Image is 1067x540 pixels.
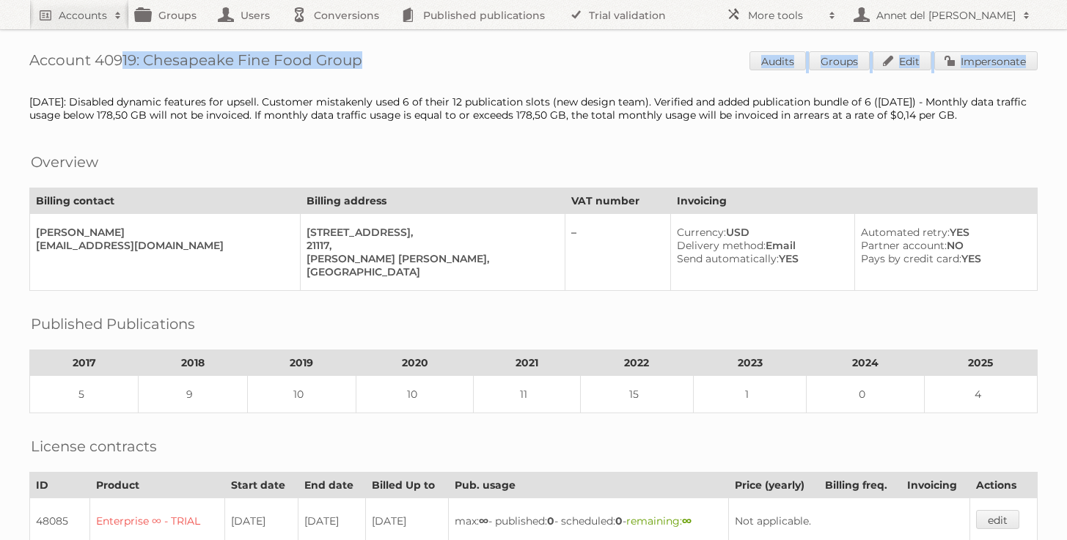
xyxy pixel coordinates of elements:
[580,376,693,413] td: 15
[861,226,1025,239] div: YES
[749,51,806,70] a: Audits
[29,95,1038,122] div: [DATE]: Disabled dynamic features for upsell. Customer mistakenly used 6 of their 12 publication ...
[36,239,288,252] div: [EMAIL_ADDRESS][DOMAIN_NAME]
[677,239,843,252] div: Email
[626,514,692,528] span: remaining:
[924,376,1037,413] td: 4
[861,239,1025,252] div: NO
[90,473,224,498] th: Product
[36,226,288,239] div: [PERSON_NAME]
[861,252,1025,265] div: YES
[677,226,726,239] span: Currency:
[671,188,1038,214] th: Invoicing
[59,8,107,23] h2: Accounts
[307,252,552,265] div: [PERSON_NAME] [PERSON_NAME],
[934,51,1038,70] a: Impersonate
[29,51,1038,73] h1: Account 40919: Chesapeake Fine Food Group
[30,188,301,214] th: Billing contact
[474,350,580,376] th: 2021
[873,8,1016,23] h2: Annet del [PERSON_NAME]
[677,252,843,265] div: YES
[580,350,693,376] th: 2022
[307,239,552,252] div: 21117,
[729,473,819,498] th: Price (yearly)
[748,8,821,23] h2: More tools
[565,214,671,291] td: –
[449,473,729,498] th: Pub. usage
[247,376,356,413] td: 10
[819,473,901,498] th: Billing freq.
[30,350,139,376] th: 2017
[139,350,247,376] th: 2018
[861,252,961,265] span: Pays by credit card:
[924,350,1037,376] th: 2025
[677,226,843,239] div: USD
[307,265,552,278] div: [GEOGRAPHIC_DATA]
[682,514,692,528] strong: ∞
[677,239,766,252] span: Delivery method:
[969,473,1037,498] th: Actions
[693,376,806,413] td: 1
[31,313,195,335] h2: Published Publications
[677,252,779,265] span: Send automatically:
[693,350,806,376] th: 2023
[365,473,448,498] th: Billed Up to
[615,514,623,528] strong: 0
[901,473,969,498] th: Invoicing
[479,514,488,528] strong: ∞
[809,51,870,70] a: Groups
[565,188,671,214] th: VAT number
[807,350,924,376] th: 2024
[873,51,931,70] a: Edit
[356,376,473,413] td: 10
[30,473,90,498] th: ID
[224,473,298,498] th: Start date
[139,376,247,413] td: 9
[976,510,1019,529] a: edit
[547,514,554,528] strong: 0
[474,376,580,413] td: 11
[861,239,947,252] span: Partner account:
[301,188,565,214] th: Billing address
[31,435,157,457] h2: License contracts
[807,376,924,413] td: 0
[31,151,98,173] h2: Overview
[298,473,365,498] th: End date
[356,350,473,376] th: 2020
[247,350,356,376] th: 2019
[861,226,950,239] span: Automated retry:
[30,376,139,413] td: 5
[307,226,552,239] div: [STREET_ADDRESS],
